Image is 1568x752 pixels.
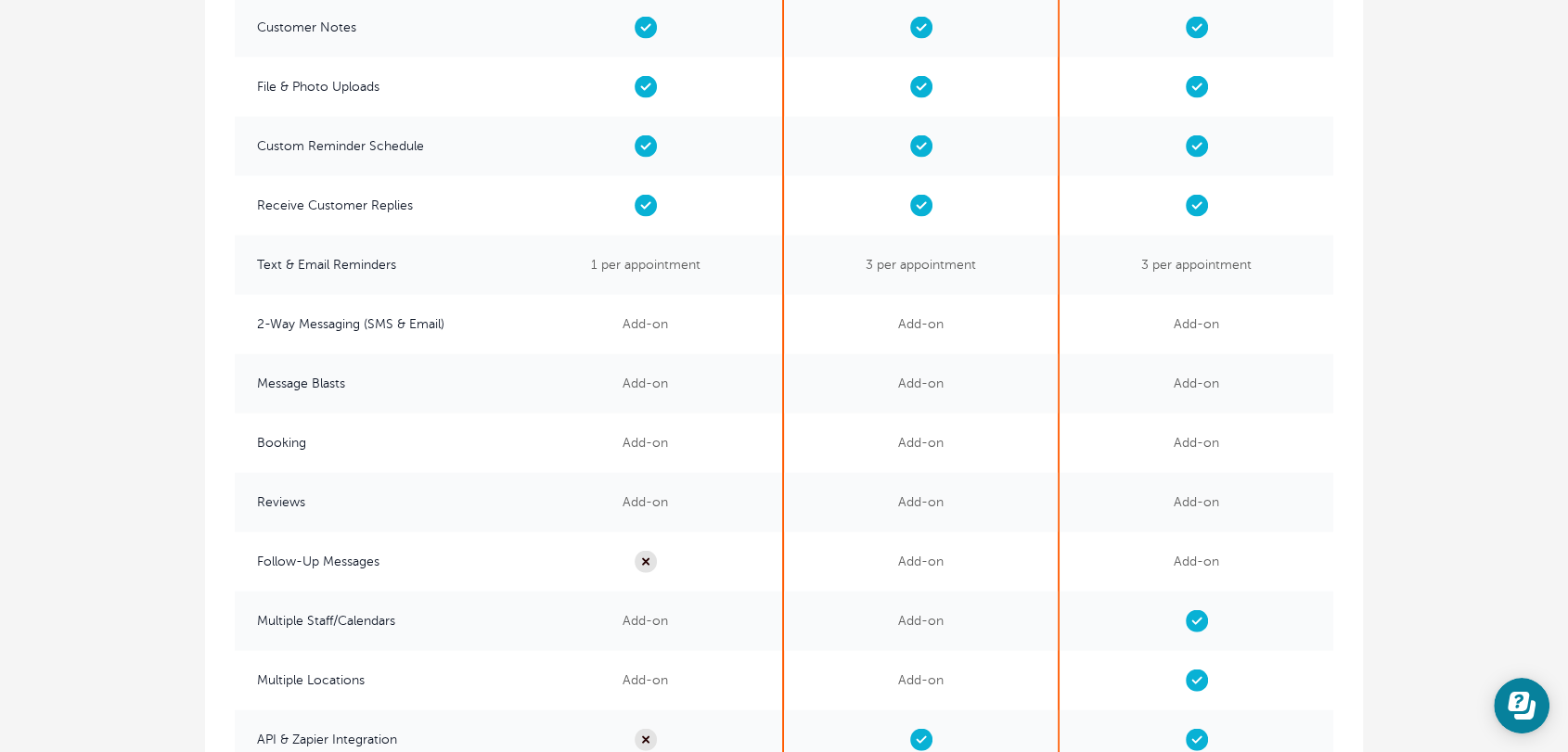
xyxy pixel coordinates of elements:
span: Add-on [508,651,782,710]
span: 3 per appointment [1060,236,1333,295]
span: Reviews [235,473,508,532]
span: Add-on [1060,473,1333,532]
span: Add-on [784,651,1058,710]
span: Follow-Up Messages [235,532,508,592]
span: Add-on [1060,295,1333,354]
span: Add-on [784,414,1058,473]
span: Multiple Locations [235,651,508,710]
span: Add-on [784,295,1058,354]
span: File & Photo Uploads [235,57,508,117]
span: Add-on [784,473,1058,532]
span: Add-on [1060,354,1333,414]
span: Add-on [784,354,1058,414]
span: Add-on [508,414,782,473]
span: 3 per appointment [784,236,1058,295]
span: Booking [235,414,508,473]
span: Multiple Staff/Calendars [235,592,508,651]
span: Add-on [784,532,1058,592]
span: Receive Customer Replies [235,176,508,236]
span: Add-on [508,354,782,414]
span: Add-on [508,295,782,354]
span: Add-on [508,592,782,651]
span: Add-on [508,473,782,532]
span: Add-on [1060,532,1333,592]
span: Add-on [1060,414,1333,473]
span: Add-on [784,592,1058,651]
span: Text & Email Reminders [235,236,508,295]
span: Custom Reminder Schedule [235,117,508,176]
span: Message Blasts [235,354,508,414]
iframe: Resource center [1494,678,1549,733]
span: 2-Way Messaging (SMS & Email) [235,295,508,354]
span: 1 per appointment [508,236,782,295]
